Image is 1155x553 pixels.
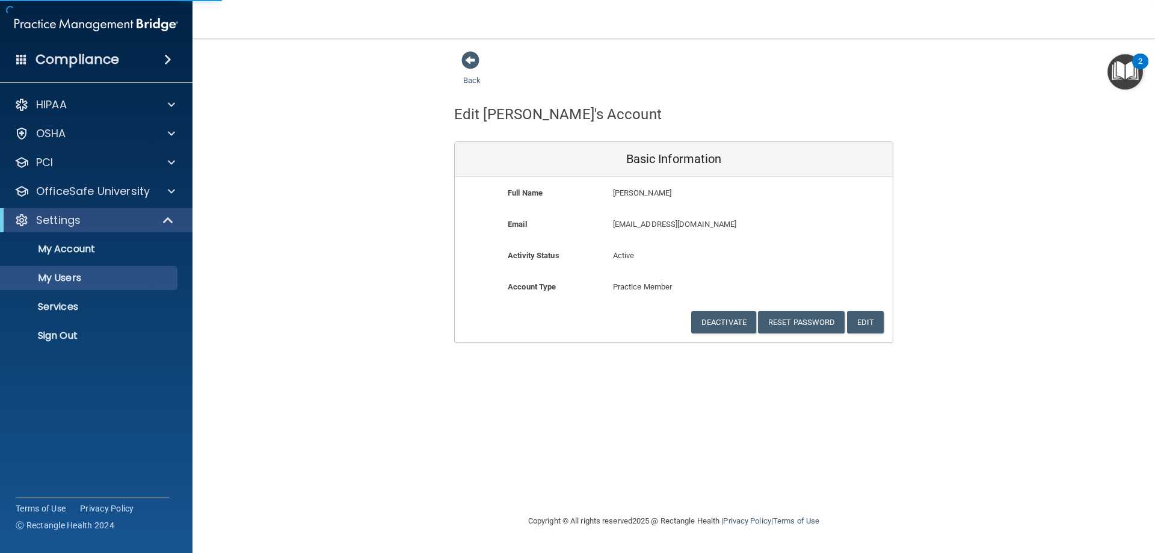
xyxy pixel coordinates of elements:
p: My Users [8,272,172,284]
p: Settings [36,213,81,227]
button: Deactivate [691,311,756,333]
button: Reset Password [758,311,845,333]
p: HIPAA [36,97,67,112]
b: Full Name [508,188,543,197]
b: Activity Status [508,251,559,260]
h4: Edit [PERSON_NAME]'s Account [454,107,662,122]
div: 2 [1138,61,1142,77]
span: Ⓒ Rectangle Health 2024 [16,519,114,531]
button: Edit [847,311,884,333]
p: [PERSON_NAME] [613,186,805,200]
div: Basic Information [455,142,893,177]
p: OSHA [36,126,66,141]
a: Terms of Use [16,502,66,514]
p: PCI [36,155,53,170]
a: OfficeSafe University [14,184,175,199]
p: Active [613,249,735,263]
a: Privacy Policy [80,502,134,514]
button: Open Resource Center, 2 new notifications [1107,54,1143,90]
div: Copyright © All rights reserved 2025 @ Rectangle Health | | [454,502,893,540]
p: [EMAIL_ADDRESS][DOMAIN_NAME] [613,217,805,232]
a: HIPAA [14,97,175,112]
p: My Account [8,243,172,255]
a: OSHA [14,126,175,141]
p: Services [8,301,172,313]
a: PCI [14,155,175,170]
p: Sign Out [8,330,172,342]
h4: Compliance [35,51,119,68]
a: Settings [14,213,174,227]
a: Back [463,61,481,85]
p: Practice Member [613,280,735,294]
b: Account Type [508,282,556,291]
img: PMB logo [14,13,178,37]
a: Privacy Policy [723,516,771,525]
b: Email [508,220,527,229]
p: OfficeSafe University [36,184,150,199]
a: Terms of Use [773,516,819,525]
